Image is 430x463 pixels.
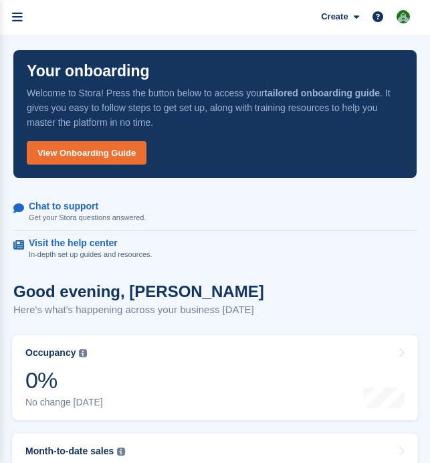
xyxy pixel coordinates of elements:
div: 0% [25,367,103,394]
a: View Onboarding Guide [27,141,146,165]
a: Occupancy 0% No change [DATE] [12,335,418,420]
div: Occupancy [25,347,76,359]
p: Your onboarding [27,64,150,79]
p: Get your Stora questions answered. [29,212,146,223]
p: In-depth set up guides and resources. [29,249,152,260]
p: Here's what's happening across your business [DATE] [13,302,264,318]
div: No change [DATE] [25,397,103,408]
p: Visit the help center [29,238,142,249]
p: Chat to support [29,201,135,212]
div: Month-to-date sales [25,446,114,457]
strong: tailored onboarding guide [264,88,380,98]
a: Chat to support Get your Stora questions answered. [13,194,417,231]
p: Welcome to Stora! Press the button below to access your . It gives you easy to follow steps to ge... [27,86,403,130]
img: icon-info-grey-7440780725fd019a000dd9b08b2336e03edf1995a4989e88bcd33f0948082b44.svg [117,448,125,456]
img: icon-info-grey-7440780725fd019a000dd9b08b2336e03edf1995a4989e88bcd33f0948082b44.svg [79,349,87,357]
img: Brian Comerford [397,10,410,23]
a: Visit the help center In-depth set up guides and resources. [13,231,417,267]
h1: Good evening, [PERSON_NAME] [13,282,264,300]
span: Create [321,10,348,23]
